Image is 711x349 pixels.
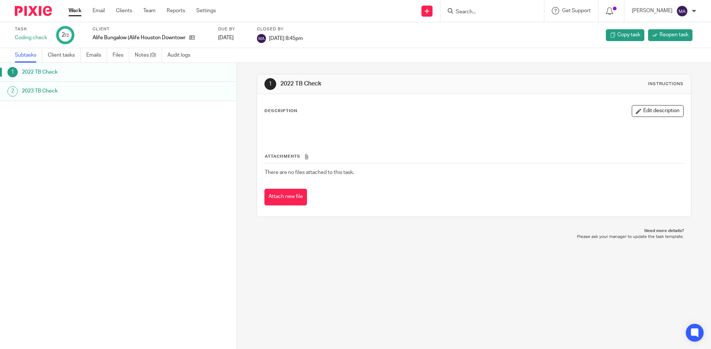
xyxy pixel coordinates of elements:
p: [PERSON_NAME] [632,7,672,14]
h1: 2022 TB Check [22,67,160,78]
span: [DATE] 8:45pm [269,36,303,41]
p: Need more details? [264,228,684,234]
span: Attachments [265,154,300,158]
a: Email [93,7,105,14]
div: Instructions [648,81,684,87]
button: Attach new file [264,189,307,205]
h1: 2022 TB Check [280,80,490,88]
span: Copy task [617,31,640,38]
a: Settings [196,7,216,14]
p: Alife Bungalow (Alife Houston Downtown, LLC) [93,34,186,41]
a: Clients [116,7,132,14]
button: Edit description [632,105,684,117]
span: Reopen task [660,31,688,38]
label: Client [93,26,209,32]
img: Pixie [15,6,52,16]
img: svg%3E [676,5,688,17]
p: Please ask your manager to update the task template. [264,234,684,240]
img: svg%3E [257,34,266,43]
label: Task [15,26,47,32]
a: Client tasks [48,48,81,63]
input: Search [455,9,522,16]
a: Work [69,7,81,14]
span: There are no files attached to this task. [265,170,354,175]
label: Closed by [257,26,303,32]
a: Copy task [606,29,644,41]
p: Description [264,108,297,114]
small: /2 [65,33,69,37]
a: Emails [86,48,107,63]
label: Due by [218,26,248,32]
div: [DATE] [218,34,248,41]
a: Reopen task [648,29,692,41]
span: Get Support [562,8,591,13]
h1: 2023 TB Check [22,85,160,97]
a: Team [143,7,156,14]
div: 1 [7,67,18,77]
div: 1 [264,78,276,90]
div: 2 [61,31,69,39]
a: Reports [167,7,185,14]
a: Subtasks [15,48,42,63]
a: Notes (0) [135,48,162,63]
div: 2 [7,86,18,97]
a: Files [113,48,129,63]
div: Coding check [15,34,47,41]
a: Audit logs [167,48,196,63]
